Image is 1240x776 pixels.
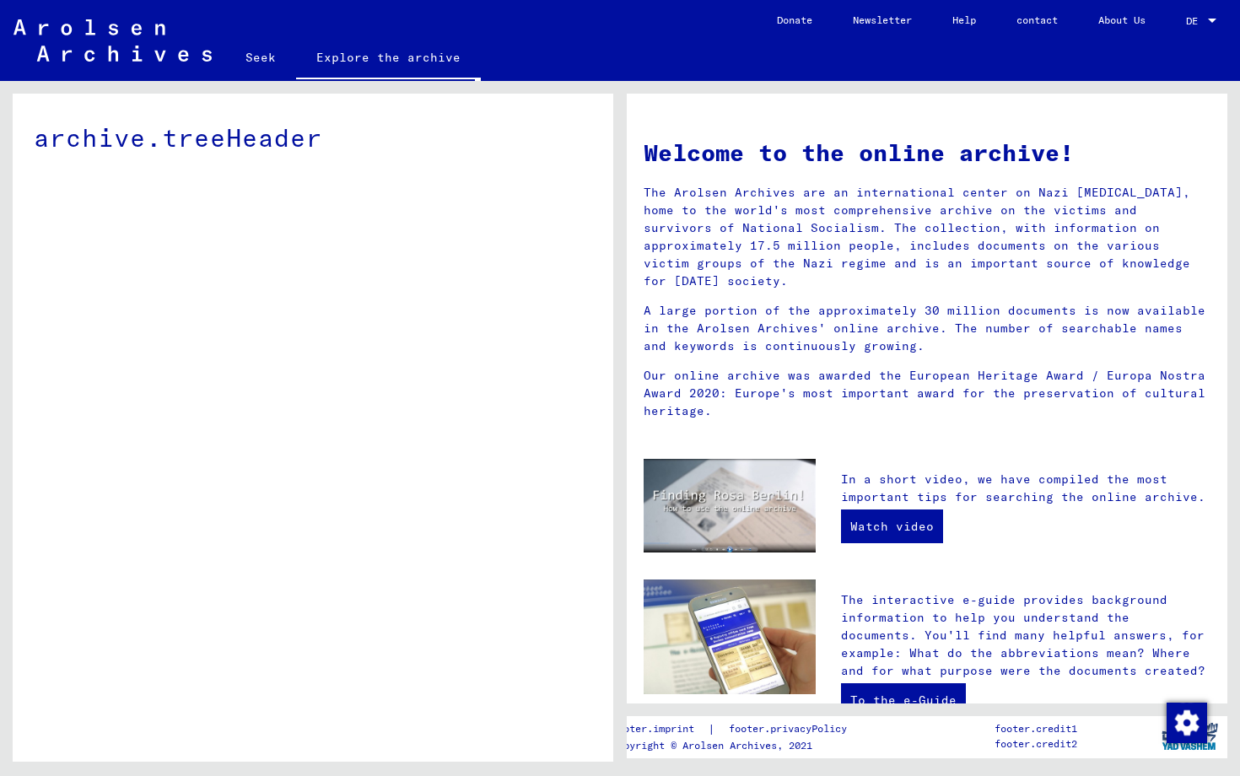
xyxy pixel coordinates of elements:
font: DE [1186,14,1198,27]
font: About Us [1098,13,1146,26]
font: Seek [245,50,276,65]
font: contact [1016,13,1058,26]
font: The interactive e-guide provides background information to help you understand the documents. You... [841,592,1205,678]
img: yv_logo.png [1158,715,1221,757]
a: Seek [225,37,296,78]
a: To the e-Guide [841,683,966,717]
font: Watch video [850,519,934,534]
img: Change consent [1167,703,1207,743]
font: The Arolsen Archives are an international center on Nazi [MEDICAL_DATA], home to the world's most... [644,185,1190,288]
img: eguide.jpg [644,579,816,694]
a: footer.privacyPolicy [715,720,867,738]
a: Watch video [841,509,943,543]
font: archive.treeHeader [34,121,322,154]
font: In a short video, we have compiled the most important tips for searching the online archive. [841,472,1205,504]
font: footer.imprint [612,722,694,735]
font: To the e-Guide [850,692,957,708]
img: Arolsen_neg.svg [13,19,212,62]
font: Our online archive was awarded the European Heritage Award / Europa Nostra Award 2020: Europe's m... [644,368,1205,418]
font: Explore the archive [316,50,461,65]
a: footer.imprint [612,720,708,738]
div: Change consent [1166,702,1206,742]
font: footer.credit1 [995,722,1077,735]
font: A large portion of the approximately 30 million documents is now available in the Arolsen Archive... [644,303,1205,353]
font: Help [952,13,976,26]
font: Welcome to the online archive! [644,137,1074,167]
font: Copyright © Arolsen Archives, 2021 [612,739,812,752]
font: footer.credit2 [995,737,1077,750]
img: video.jpg [644,459,816,552]
font: Newsletter [853,13,912,26]
a: Explore the archive [296,37,481,81]
font: footer.privacyPolicy [729,722,847,735]
font: Donate [777,13,812,26]
font: | [708,721,715,736]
